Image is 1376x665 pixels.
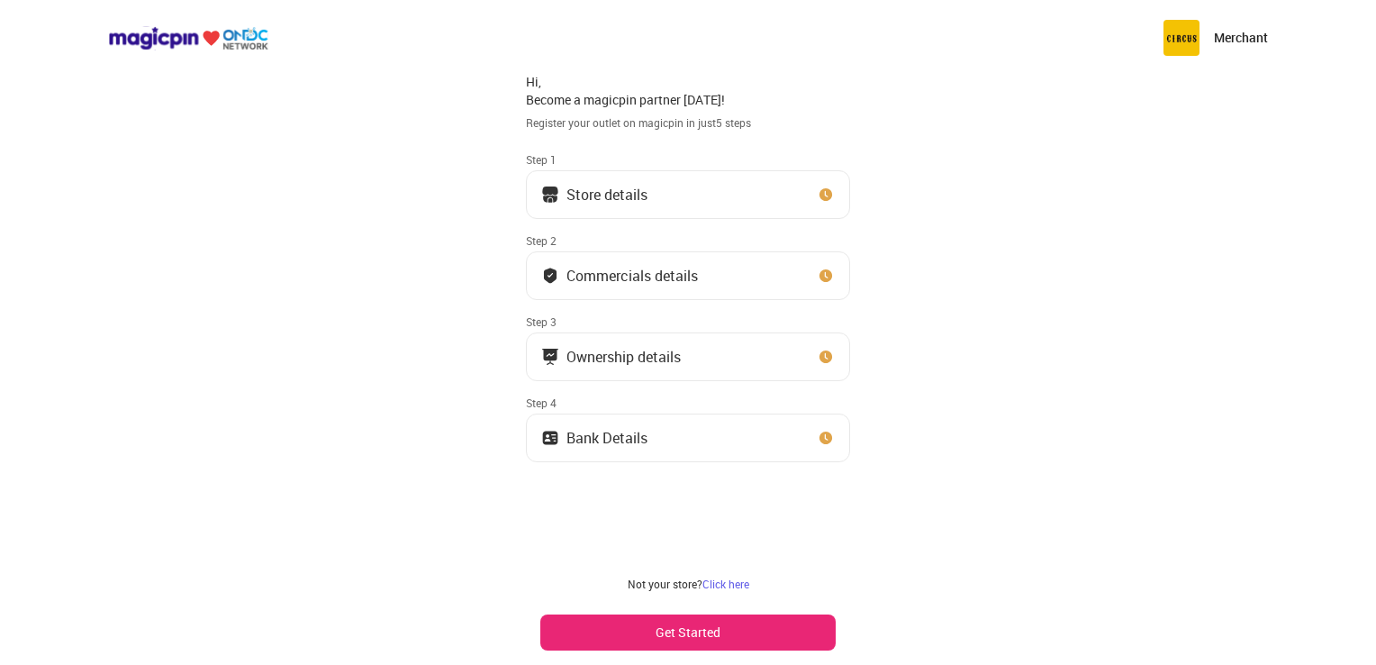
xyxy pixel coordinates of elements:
[566,352,681,361] div: Ownership details
[526,233,850,248] div: Step 2
[540,615,836,651] button: Get Started
[541,186,559,204] img: storeIcon.9b1f7264.svg
[1214,29,1268,47] p: Merchant
[526,73,850,108] div: Hi, Become a magicpin partner [DATE]!
[1163,20,1199,56] img: circus.b677b59b.png
[526,170,850,219] button: Store details
[702,577,749,591] a: Click here
[566,271,698,280] div: Commercials details
[526,152,850,167] div: Step 1
[526,396,850,410] div: Step 4
[526,332,850,381] button: Ownership details
[541,267,559,285] img: bank_details_tick.fdc3558c.svg
[526,414,850,462] button: Bank Details
[526,251,850,300] button: Commercials details
[526,115,850,131] div: Register your outlet on magicpin in just 5 steps
[817,186,835,204] img: clock_icon_new.67dbf243.svg
[817,429,835,447] img: clock_icon_new.67dbf243.svg
[628,577,702,591] span: Not your store?
[541,429,559,447] img: ownership_icon.37569ceb.svg
[817,348,835,366] img: clock_icon_new.67dbf243.svg
[526,314,850,329] div: Step 3
[108,26,268,50] img: ondc-logo-new-small.8a59708e.svg
[817,267,835,285] img: clock_icon_new.67dbf243.svg
[566,190,647,199] div: Store details
[541,348,559,366] img: commercials_icon.983f7837.svg
[566,433,647,442] div: Bank Details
